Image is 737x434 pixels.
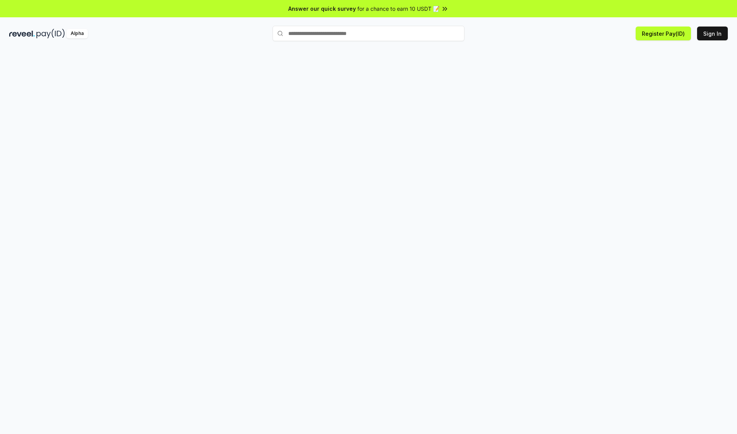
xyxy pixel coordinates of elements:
button: Sign In [697,27,728,40]
div: Alpha [66,29,88,38]
span: Answer our quick survey [288,5,356,13]
span: for a chance to earn 10 USDT 📝 [357,5,440,13]
button: Register Pay(ID) [636,27,691,40]
img: reveel_dark [9,29,35,38]
img: pay_id [36,29,65,38]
